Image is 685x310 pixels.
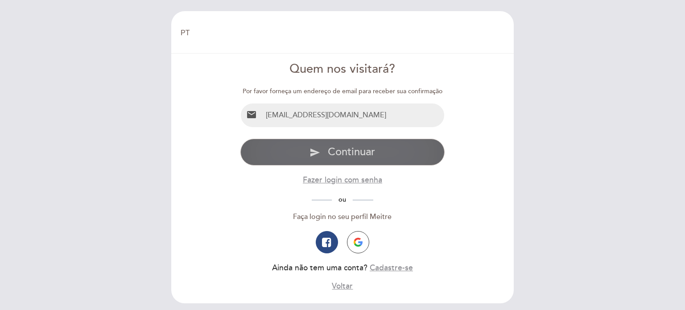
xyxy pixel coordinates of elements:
div: Por favor forneça um endereço de email para receber sua confirmação [240,87,445,96]
input: Email [262,103,445,127]
button: send Continuar [240,139,445,165]
button: Fazer login com senha [303,174,382,186]
button: Voltar [332,281,353,292]
span: Ainda não tem uma conta? [272,263,367,273]
i: send [309,147,320,158]
img: icon-google.png [354,238,363,247]
span: Continuar [328,145,375,158]
span: ou [332,196,353,203]
div: Quem nos visitará? [240,61,445,78]
button: Cadastre-se [370,262,413,273]
div: Faça login no seu perfil Meitre [240,212,445,222]
i: email [246,109,257,120]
